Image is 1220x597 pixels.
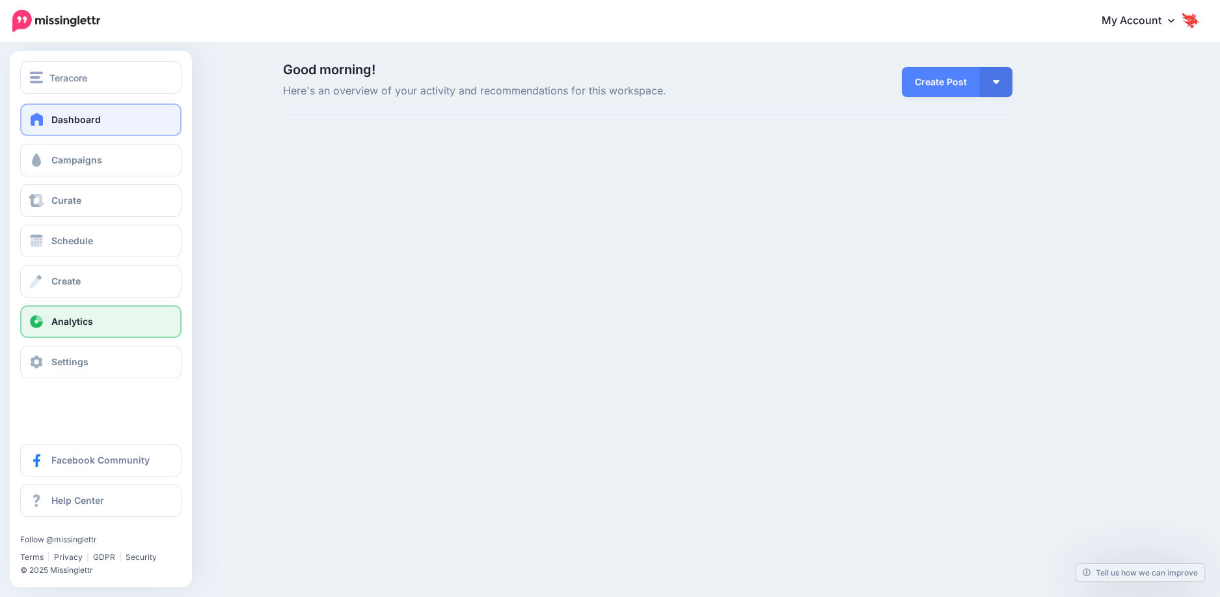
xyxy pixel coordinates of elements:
[54,552,83,562] a: Privacy
[20,346,182,378] a: Settings
[51,275,81,286] span: Create
[51,454,150,465] span: Facebook Community
[20,552,44,562] a: Terms
[51,195,81,206] span: Curate
[20,265,182,298] a: Create
[20,535,97,544] a: Follow @missinglettr
[49,70,87,85] span: Teracore
[12,10,100,32] img: Missinglettr
[20,104,182,136] a: Dashboard
[51,154,102,165] span: Campaigns
[20,305,182,338] a: Analytics
[1076,564,1204,581] a: Tell us how we can improve
[20,484,182,517] a: Help Center
[51,235,93,246] span: Schedule
[51,316,93,327] span: Analytics
[93,552,115,562] a: GDPR
[1089,5,1200,37] a: My Account
[119,552,122,562] span: |
[47,552,50,562] span: |
[51,114,101,125] span: Dashboard
[20,444,182,477] a: Facebook Community
[283,62,375,77] span: Good morning!
[20,144,182,176] a: Campaigns
[20,564,167,577] li: © 2025 Missinglettr
[30,72,43,83] img: menu.png
[20,184,182,217] a: Curate
[902,67,980,97] a: Create Post
[51,356,88,367] span: Settings
[20,61,182,94] button: Teracore
[87,552,89,562] span: |
[20,225,182,257] a: Schedule
[283,83,763,100] span: Here's an overview of your activity and recommendations for this workspace.
[126,552,157,562] a: Security
[993,80,999,84] img: arrow-down-white.png
[51,495,104,506] span: Help Center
